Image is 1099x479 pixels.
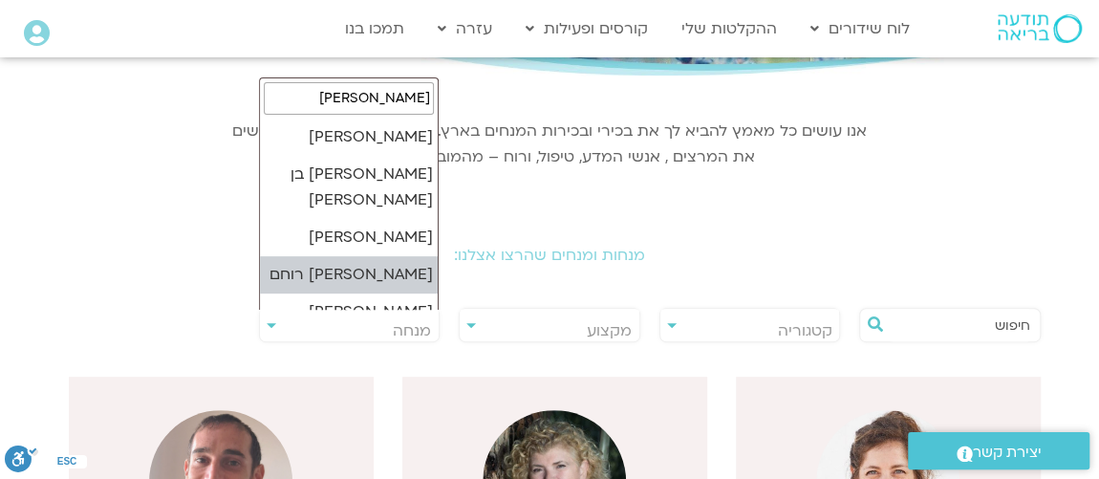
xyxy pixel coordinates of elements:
[393,320,431,341] span: מנחה
[777,320,831,341] span: קטגוריה
[587,320,632,341] span: מקצוע
[889,309,1030,341] input: חיפוש
[908,432,1089,469] a: יצירת קשר
[14,247,1085,264] h2: מנחות ומנחים שהרצו אצלנו:
[998,14,1082,43] img: תודעה בריאה
[260,256,438,294] li: [PERSON_NAME] רוחם
[516,11,657,47] a: קורסים ופעילות
[335,11,414,47] a: תמכו בנו
[260,119,438,156] li: [PERSON_NAME]
[801,11,919,47] a: לוח שידורים
[973,440,1042,466] span: יצירת קשר
[229,119,870,170] p: אנו עושים כל מאמץ להביא לך את בכירי ובכירות המנחים בארץ. בכל תחום ותחום אנו מחפשים את המרצים , אנ...
[260,294,438,331] li: [PERSON_NAME]
[672,11,787,47] a: ההקלטות שלי
[428,11,502,47] a: עזרה
[260,156,438,219] li: [PERSON_NAME] בן [PERSON_NAME]
[260,219,438,256] li: [PERSON_NAME]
